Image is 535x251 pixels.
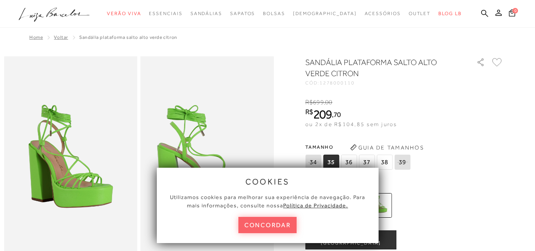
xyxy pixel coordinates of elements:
[149,6,182,21] a: noSubCategoriesText
[332,111,341,118] i: ,
[305,121,397,127] span: ou 2x de R$104,85 sem juros
[263,6,285,21] a: noSubCategoriesText
[438,11,461,16] span: BLOG LB
[107,6,141,21] a: noSubCategoriesText
[263,11,285,16] span: Bolsas
[333,110,341,119] span: 70
[79,34,177,40] span: Sandália plataforma salto alto verde citron
[377,155,392,170] span: 38
[305,80,464,85] div: CÓD:
[323,155,339,170] span: 35
[313,99,324,106] span: 699
[512,8,518,13] span: 0
[313,107,332,121] span: 209
[305,184,503,189] span: Mais cores
[230,6,255,21] a: noSubCategoriesText
[107,11,141,16] span: Verão Viva
[190,11,222,16] span: Sandálias
[293,11,357,16] span: [DEMOGRAPHIC_DATA]
[365,11,401,16] span: Acessórios
[305,141,412,153] span: Tamanho
[320,80,355,86] span: 1278000110
[506,9,518,19] button: 0
[54,34,68,40] a: Voltar
[29,34,43,40] a: Home
[325,99,332,106] span: 00
[293,6,357,21] a: noSubCategoriesText
[149,11,182,16] span: Essenciais
[324,99,333,106] i: ,
[305,99,313,106] i: R$
[230,11,255,16] span: Sapatos
[365,6,401,21] a: noSubCategoriesText
[305,108,313,115] i: R$
[438,6,461,21] a: BLOG LB
[359,155,375,170] span: 37
[283,202,348,209] a: Política de Privacidade.
[409,6,431,21] a: noSubCategoriesText
[305,155,321,170] span: 34
[394,155,410,170] span: 39
[341,155,357,170] span: 36
[305,57,454,79] h1: Sandália plataforma salto alto verde citron
[347,141,426,154] button: Guia de Tamanhos
[190,6,222,21] a: noSubCategoriesText
[238,217,297,233] button: concordar
[170,194,365,209] span: Utilizamos cookies para melhorar sua experiência de navegação. Para mais informações, consulte nossa
[409,11,431,16] span: Outlet
[246,177,290,186] span: cookies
